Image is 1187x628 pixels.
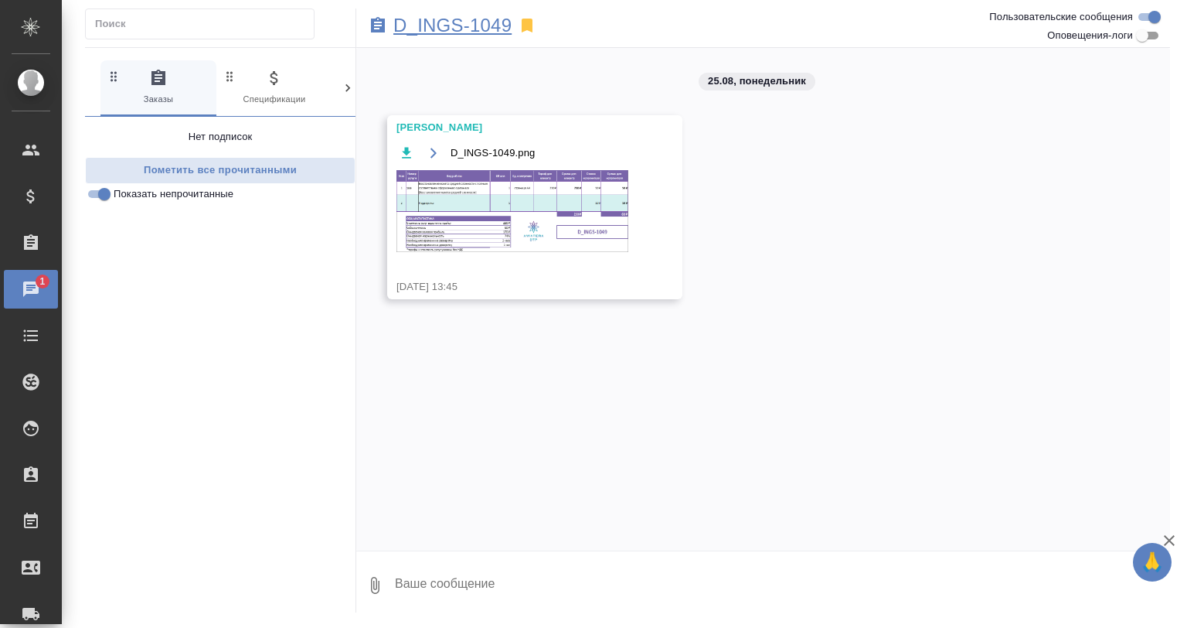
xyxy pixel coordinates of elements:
svg: Зажми и перетащи, чтобы поменять порядок вкладок [107,69,121,84]
svg: Зажми и перетащи, чтобы поменять порядок вкладок [223,69,237,84]
span: Спецификации [223,69,326,107]
span: Клиенты [338,69,442,107]
span: Показать непрочитанные [114,186,233,202]
p: 25.08, понедельник [708,73,806,89]
a: D_INGS-1049 [393,18,512,33]
span: D_INGS-1049.png [451,145,536,161]
svg: Зажми и перетащи, чтобы поменять порядок вкладок [338,69,353,84]
span: Оповещения-логи [1047,28,1133,43]
span: Пользовательские сообщения [989,9,1133,25]
span: Пометить все прочитанными [94,162,347,179]
button: 🙏 [1133,543,1172,582]
p: Нет подписок [189,129,253,145]
input: Поиск [95,13,314,35]
a: 1 [4,270,58,309]
button: Открыть на драйве [423,143,443,162]
span: 1 [30,274,54,289]
span: Заказы [107,69,210,107]
span: 🙏 [1139,546,1165,579]
div: [DATE] 13:45 [396,279,628,295]
div: [PERSON_NAME] [396,120,628,135]
button: Скачать [396,143,416,162]
button: Пометить все прочитанными [85,157,355,184]
img: D_INGS-1049.png [396,170,628,252]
